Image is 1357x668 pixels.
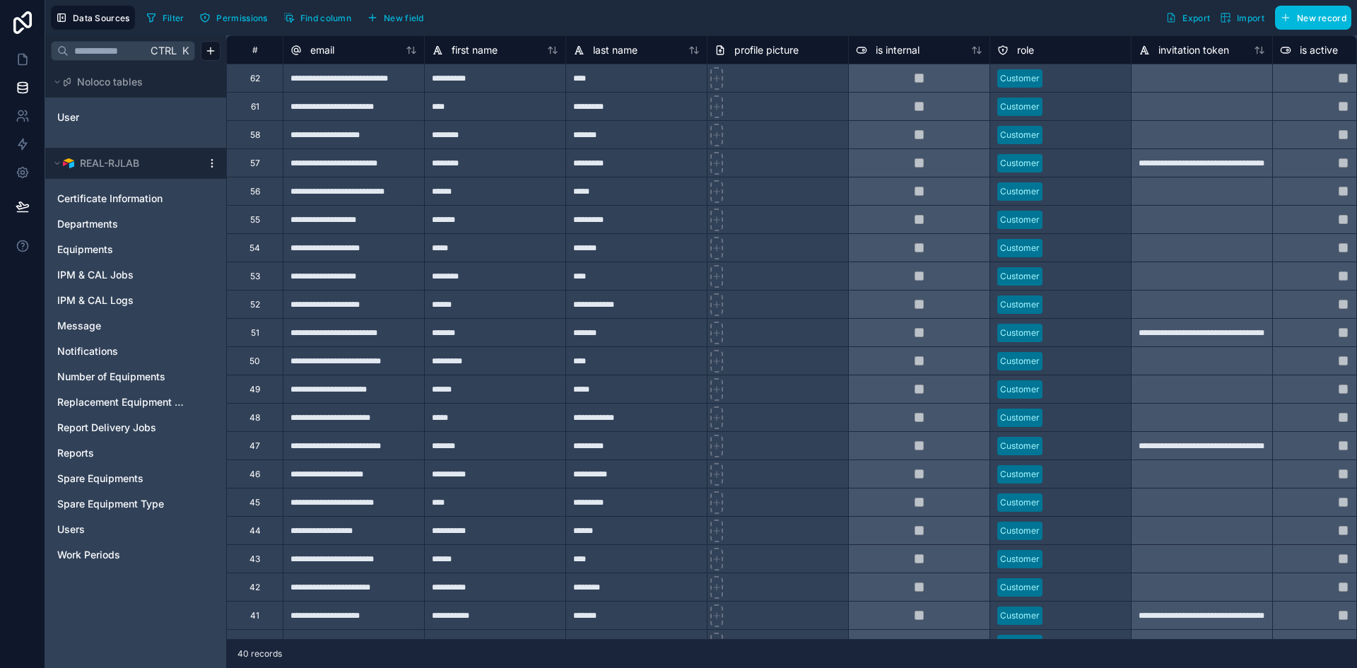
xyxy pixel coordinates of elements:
div: Customer [1000,553,1040,566]
div: Customer [1000,609,1040,622]
div: Reports [51,442,221,464]
span: 40 records [237,648,282,660]
span: New record [1297,13,1346,23]
span: last name [593,43,638,57]
span: Report Delivery Jobs [57,421,156,435]
div: Customer [1000,270,1040,283]
div: Customer [1000,185,1040,198]
div: Customer [1000,383,1040,396]
div: Users [51,518,221,541]
div: 42 [249,582,260,593]
button: Airtable LogoREAL-RJLAB [51,153,201,173]
span: Spare Equipment Type [57,497,164,511]
button: New record [1275,6,1351,30]
a: Number of Equipments [57,370,186,384]
div: 58 [250,129,260,141]
div: 54 [249,242,260,254]
a: Permissions [194,7,278,28]
div: 43 [249,553,260,565]
span: Data Sources [73,13,130,23]
span: New field [384,13,424,23]
a: Spare Equipment Type [57,497,186,511]
div: Customer [1000,100,1040,113]
span: IPM & CAL Logs [57,293,134,307]
div: 46 [249,469,260,480]
a: Reports [57,446,186,460]
a: User [57,110,172,124]
span: Export [1182,13,1210,23]
a: Departments [57,217,186,231]
div: # [237,45,272,55]
a: Spare Equipments [57,471,186,486]
span: invitation token [1158,43,1229,57]
div: Certificate Information [51,187,221,210]
span: profile picture [734,43,799,57]
button: Filter [141,7,189,28]
div: Customer [1000,298,1040,311]
div: 62 [250,73,260,84]
div: IPM & CAL Jobs [51,264,221,286]
button: Permissions [194,7,272,28]
div: 57 [250,158,260,169]
span: Work Periods [57,548,120,562]
a: Replacement Equipment Requests [57,395,186,409]
div: 50 [249,356,260,367]
span: Ctrl [149,42,178,59]
div: 41 [250,610,259,621]
button: Data Sources [51,6,135,30]
a: Message [57,319,186,333]
div: Notifications [51,340,221,363]
div: Customer [1000,440,1040,452]
span: Import [1237,13,1264,23]
span: IPM & CAL Jobs [57,268,134,282]
div: 56 [250,186,260,197]
div: Replacement Equipment Requests [51,391,221,414]
div: Message [51,315,221,337]
span: Certificate Information [57,192,163,206]
div: Spare Equipments [51,467,221,490]
div: Customer [1000,213,1040,226]
div: Customer [1000,525,1040,537]
div: IPM & CAL Logs [51,289,221,312]
div: 55 [250,214,260,225]
div: Equipments [51,238,221,261]
div: Spare Equipment Type [51,493,221,515]
span: Departments [57,217,118,231]
span: User [57,110,79,124]
div: Customer [1000,411,1040,424]
div: Number of Equipments [51,365,221,388]
span: first name [452,43,498,57]
button: Export [1161,6,1215,30]
button: Find column [278,7,356,28]
span: Permissions [216,13,267,23]
div: Customer [1000,72,1040,85]
div: 45 [249,497,260,508]
div: Departments [51,213,221,235]
span: REAL-RJLAB [80,156,139,170]
button: New field [362,7,429,28]
div: Customer [1000,496,1040,509]
div: Customer [1000,355,1040,368]
span: Find column [300,13,351,23]
div: Report Delivery Jobs [51,416,221,439]
span: Spare Equipments [57,471,143,486]
a: Equipments [57,242,186,257]
div: Customer [1000,242,1040,254]
span: Users [57,522,85,537]
div: 61 [251,101,259,112]
span: K [180,46,190,56]
button: Noloco tables [51,72,212,92]
span: Equipments [57,242,113,257]
div: Customer [1000,638,1040,650]
a: Work Periods [57,548,186,562]
a: Report Delivery Jobs [57,421,186,435]
a: Users [57,522,186,537]
span: Notifications [57,344,118,358]
div: Customer [1000,327,1040,339]
div: 40 [249,638,261,650]
span: email [310,43,334,57]
img: Airtable Logo [63,158,74,169]
a: IPM & CAL Jobs [57,268,186,282]
div: 44 [249,525,261,537]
